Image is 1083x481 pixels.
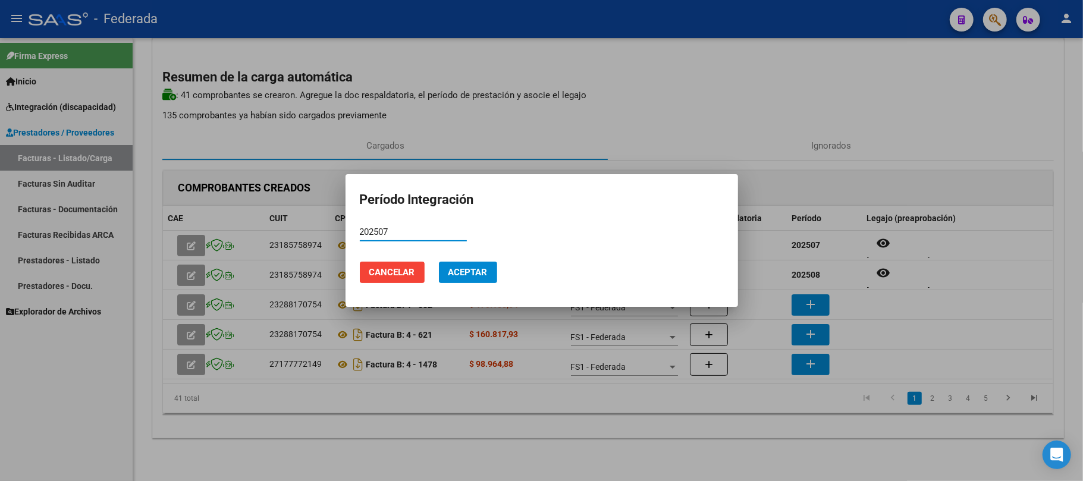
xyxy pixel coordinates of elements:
span: Cancelar [369,267,415,278]
div: Open Intercom Messenger [1043,441,1071,469]
h2: Período Integración [360,188,724,211]
button: Aceptar [439,262,497,283]
button: Cancelar [360,262,425,283]
span: Aceptar [448,267,488,278]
